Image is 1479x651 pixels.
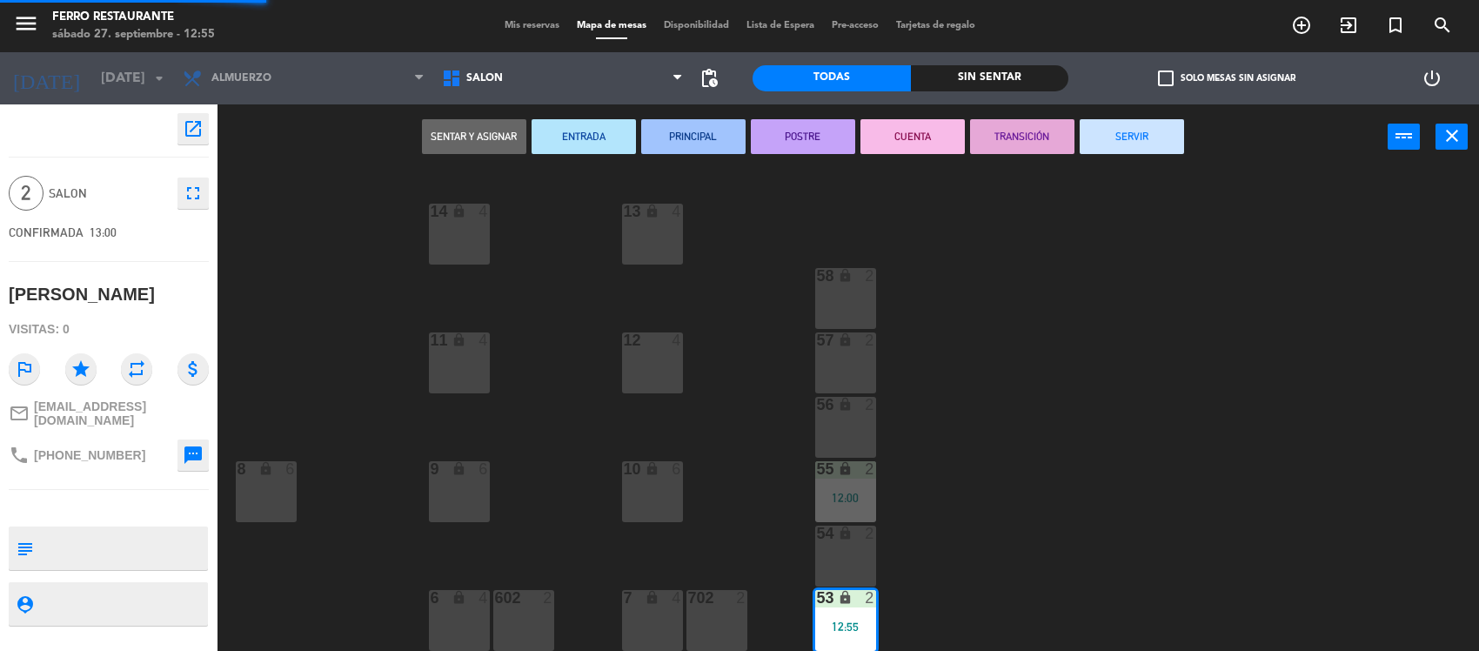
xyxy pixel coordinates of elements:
i: star [65,353,97,385]
i: lock [645,204,659,218]
div: 13 [624,204,625,219]
button: POSTRE [751,119,855,154]
span: 13:00 [90,225,117,239]
span: Disponibilidad [655,21,738,30]
button: Sentar y Asignar [422,119,526,154]
span: [PHONE_NUMBER] [34,448,145,462]
i: lock [838,332,853,347]
i: lock [452,332,466,347]
span: Salón [466,72,503,84]
i: add_circle_outline [1291,15,1312,36]
button: SERVIR [1080,119,1184,154]
i: phone [9,445,30,466]
span: SALON [49,184,169,204]
div: 53 [817,590,818,606]
span: [EMAIL_ADDRESS][DOMAIN_NAME] [34,399,209,427]
div: 2 [865,268,875,284]
div: 4 [478,590,489,606]
i: lock [645,590,659,605]
button: fullscreen [177,178,209,209]
i: lock [838,526,853,540]
div: 11 [431,332,432,348]
div: sábado 27. septiembre - 12:55 [52,26,215,44]
span: Mapa de mesas [568,21,655,30]
span: Pre-acceso [823,21,887,30]
div: 602 [495,590,496,606]
div: 6 [478,461,489,477]
i: exit_to_app [1338,15,1359,36]
button: CUENTA [860,119,965,154]
i: lock [452,590,466,605]
i: mail_outline [9,403,30,424]
div: 12:55 [815,621,876,633]
i: turned_in_not [1385,15,1406,36]
i: lock [838,397,853,412]
div: 2 [865,461,875,477]
div: 55 [817,461,818,477]
div: 12:00 [815,492,876,504]
button: menu [13,10,39,43]
i: arrow_drop_down [149,68,170,89]
span: Almuerzo [211,72,271,84]
span: pending_actions [699,68,719,89]
div: 9 [431,461,432,477]
div: 2 [865,590,875,606]
i: lock [838,590,853,605]
div: 2 [865,397,875,413]
i: menu [13,10,39,37]
i: power_input [1394,125,1415,146]
i: subject [15,539,34,558]
div: 6 [431,590,432,606]
button: close [1435,124,1468,150]
i: repeat [121,353,152,385]
div: 4 [672,204,682,219]
span: CONFIRMADA [9,225,84,239]
div: 2 [736,590,746,606]
i: power_settings_new [1422,68,1442,89]
div: Todas [753,65,911,91]
div: Visitas: 0 [9,314,209,345]
div: Sin sentar [911,65,1069,91]
div: Ferro Restaurante [52,9,215,26]
i: attach_money [177,353,209,385]
button: TRANSICIÓN [970,119,1074,154]
button: sms [177,440,209,471]
button: power_input [1388,124,1420,150]
div: 14 [431,204,432,219]
div: 7 [624,590,625,606]
div: 702 [688,590,689,606]
div: 4 [672,590,682,606]
div: 6 [285,461,296,477]
i: lock [452,204,466,218]
i: open_in_new [183,118,204,139]
button: PRINCIPAL [641,119,746,154]
i: lock [838,461,853,476]
i: fullscreen [183,183,204,204]
div: 2 [865,332,875,348]
i: lock [838,268,853,283]
i: outlined_flag [9,353,40,385]
button: ENTRADA [532,119,636,154]
span: Mis reservas [496,21,568,30]
div: 56 [817,397,818,413]
a: mail_outline[EMAIL_ADDRESS][DOMAIN_NAME] [9,399,209,427]
label: Solo mesas sin asignar [1158,70,1295,86]
div: 12 [624,332,625,348]
div: 54 [817,526,818,541]
button: open_in_new [177,113,209,144]
span: check_box_outline_blank [1158,70,1174,86]
i: search [1432,15,1453,36]
div: 2 [865,526,875,541]
div: 4 [478,204,489,219]
span: Tarjetas de regalo [887,21,984,30]
div: 2 [543,590,553,606]
i: lock [258,461,273,476]
i: person_pin [15,594,34,614]
span: Lista de Espera [738,21,823,30]
i: lock [645,461,659,476]
div: 10 [624,461,625,477]
div: 4 [672,332,682,348]
div: 58 [817,268,818,284]
div: 4 [478,332,489,348]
